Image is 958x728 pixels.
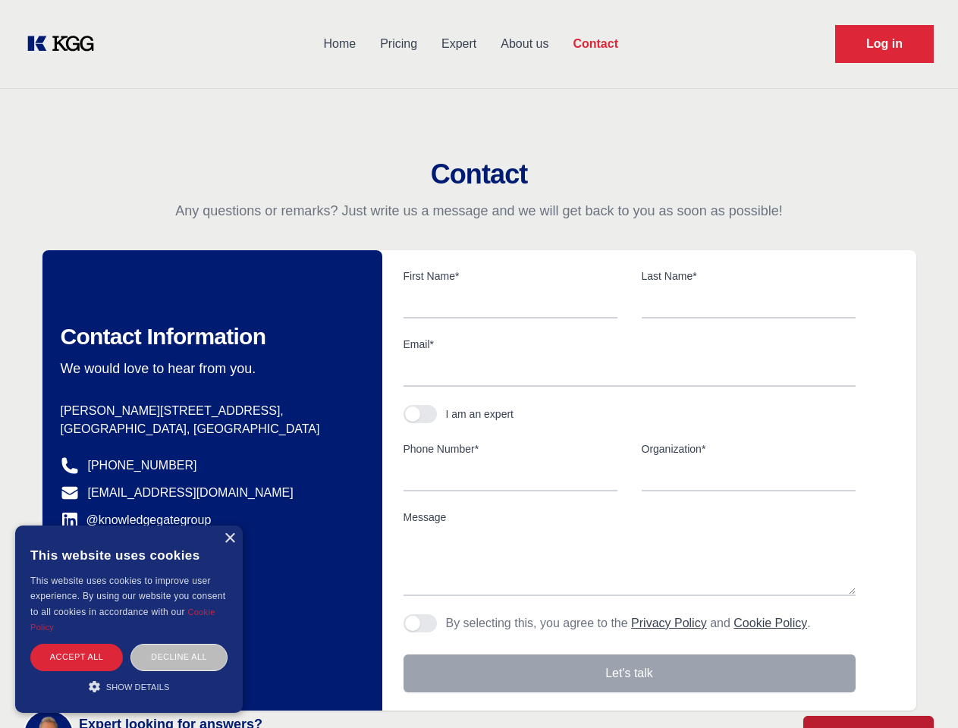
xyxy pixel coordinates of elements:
div: Close [224,533,235,544]
a: About us [488,24,561,64]
a: Privacy Policy [631,617,707,629]
label: Message [404,510,856,525]
a: Cookie Policy [30,607,215,632]
a: [PHONE_NUMBER] [88,457,197,475]
span: This website uses cookies to improve user experience. By using our website you consent to all coo... [30,576,225,617]
a: Expert [429,24,488,64]
a: Contact [561,24,630,64]
a: Request Demo [835,25,934,63]
span: Show details [106,682,170,692]
label: Phone Number* [404,441,617,457]
label: Email* [404,337,856,352]
a: Pricing [368,24,429,64]
h2: Contact Information [61,323,358,350]
p: Any questions or remarks? Just write us a message and we will get back to you as soon as possible! [18,202,940,220]
div: Decline all [130,644,228,670]
h2: Contact [18,159,940,190]
iframe: Chat Widget [882,655,958,728]
label: Last Name* [642,268,856,284]
div: Show details [30,679,228,694]
div: Accept all [30,644,123,670]
p: [PERSON_NAME][STREET_ADDRESS], [61,402,358,420]
p: [GEOGRAPHIC_DATA], [GEOGRAPHIC_DATA] [61,420,358,438]
label: Organization* [642,441,856,457]
button: Let's talk [404,654,856,692]
a: @knowledgegategroup [61,511,212,529]
a: KOL Knowledge Platform: Talk to Key External Experts (KEE) [24,32,106,56]
a: [EMAIL_ADDRESS][DOMAIN_NAME] [88,484,294,502]
p: By selecting this, you agree to the and . [446,614,811,632]
a: Home [311,24,368,64]
p: We would love to hear from you. [61,359,358,378]
label: First Name* [404,268,617,284]
div: I am an expert [446,406,514,422]
div: This website uses cookies [30,537,228,573]
a: Cookie Policy [733,617,807,629]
